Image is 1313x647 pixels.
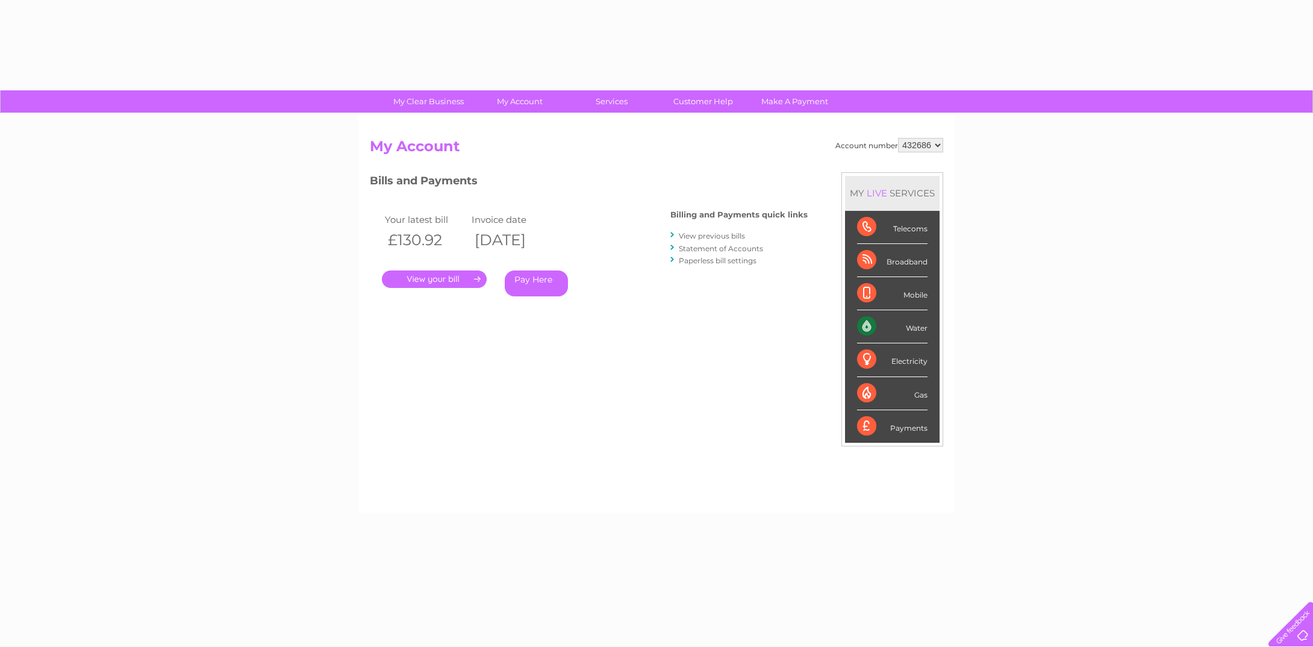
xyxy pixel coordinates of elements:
a: Pay Here [505,270,568,296]
h3: Bills and Payments [370,172,808,193]
td: Invoice date [469,211,555,228]
div: Electricity [857,343,928,377]
div: LIVE [864,187,890,199]
h2: My Account [370,138,943,161]
td: Your latest bill [382,211,469,228]
th: [DATE] [469,228,555,252]
a: . [382,270,487,288]
div: Account number [835,138,943,152]
div: Broadband [857,244,928,277]
a: My Account [470,90,570,113]
a: Customer Help [653,90,753,113]
a: View previous bills [679,231,745,240]
div: Telecoms [857,211,928,244]
a: Paperless bill settings [679,256,756,265]
a: Statement of Accounts [679,244,763,253]
div: MY SERVICES [845,176,940,210]
div: Payments [857,410,928,443]
div: Gas [857,377,928,410]
a: My Clear Business [379,90,478,113]
h4: Billing and Payments quick links [670,210,808,219]
div: Mobile [857,277,928,310]
th: £130.92 [382,228,469,252]
a: Make A Payment [745,90,844,113]
div: Water [857,310,928,343]
a: Services [562,90,661,113]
